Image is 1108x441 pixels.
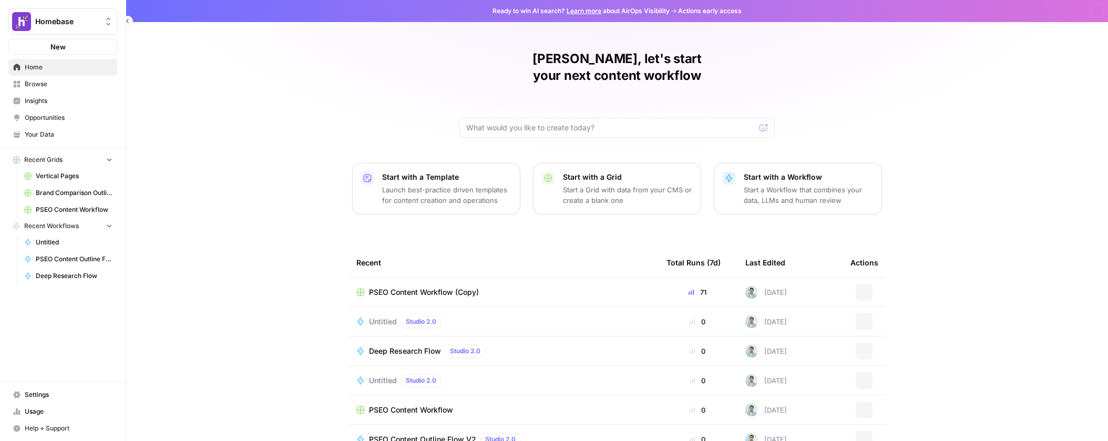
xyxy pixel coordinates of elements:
div: [DATE] [745,374,787,387]
button: Recent Grids [8,152,117,168]
span: Home [25,63,112,72]
img: xjyi7gh9lz0icmjo8v3lxainuvr4 [745,286,758,299]
span: Settings [25,390,112,399]
span: Studio 2.0 [406,376,436,385]
a: Home [8,59,117,76]
div: 0 [666,375,729,386]
div: 0 [666,405,729,415]
a: Browse [8,76,117,93]
div: Total Runs (7d) [666,248,721,277]
span: Opportunities [25,113,112,122]
span: Untitled [369,375,397,386]
img: xjyi7gh9lz0icmjo8v3lxainuvr4 [745,404,758,416]
a: Usage [8,403,117,420]
p: Start with a Template [382,172,511,182]
p: Start with a Grid [563,172,692,182]
a: PSEO Content Workflow (Copy) [356,287,650,298]
a: Deep Research Flow [19,268,117,284]
span: Ready to win AI search? about AirOps Visibility [493,6,670,16]
span: PSEO Content Outline Flow V2 [36,254,112,264]
p: Launch best-practice driven templates for content creation and operations [382,184,511,206]
span: Browse [25,79,112,89]
a: Deep Research FlowStudio 2.0 [356,345,650,357]
a: PSEO Content Workflow [356,405,650,415]
span: Recent Grids [24,155,63,165]
span: PSEO Content Workflow (Copy) [369,287,479,298]
button: Start with a GridStart a Grid with data from your CMS or create a blank one [533,163,701,214]
span: PSEO Content Workflow [369,405,453,415]
p: Start with a Workflow [744,172,873,182]
p: Start a Workflow that combines your data, LLMs and human review [744,184,873,206]
a: Settings [8,386,117,403]
span: Deep Research Flow [369,346,441,356]
span: Actions early access [678,6,742,16]
span: Vertical Pages [36,171,112,181]
button: Recent Workflows [8,218,117,234]
a: Learn more [567,7,601,15]
a: Brand Comparison Outline Generator [19,184,117,201]
div: 0 [666,316,729,327]
span: Your Data [25,130,112,139]
div: Actions [850,248,878,277]
a: Insights [8,93,117,109]
p: Start a Grid with data from your CMS or create a blank one [563,184,692,206]
img: xjyi7gh9lz0icmjo8v3lxainuvr4 [745,345,758,357]
div: [DATE] [745,345,787,357]
div: Last Edited [745,248,785,277]
a: Your Data [8,126,117,143]
div: [DATE] [745,315,787,328]
button: Help + Support [8,420,117,437]
span: Help + Support [25,424,112,433]
span: PSEO Content Workflow [36,205,112,214]
a: Opportunities [8,109,117,126]
button: New [8,39,117,55]
span: Untitled [36,238,112,247]
span: Insights [25,96,112,106]
div: 71 [666,287,729,298]
span: New [50,42,66,52]
span: Homebase [35,16,99,27]
a: Untitled [19,234,117,251]
span: Recent Workflows [24,221,79,231]
span: Studio 2.0 [406,317,436,326]
div: [DATE] [745,286,787,299]
span: Usage [25,407,112,416]
button: Start with a WorkflowStart a Workflow that combines your data, LLMs and human review [714,163,882,214]
span: Deep Research Flow [36,271,112,281]
a: PSEO Content Workflow [19,201,117,218]
input: What would you like to create today? [466,122,755,133]
a: PSEO Content Outline Flow V2 [19,251,117,268]
img: Homebase Logo [12,12,31,31]
h1: [PERSON_NAME], let's start your next content workflow [459,50,775,84]
a: UntitledStudio 2.0 [356,315,650,328]
button: Start with a TemplateLaunch best-practice driven templates for content creation and operations [352,163,520,214]
span: Untitled [369,316,397,327]
img: xjyi7gh9lz0icmjo8v3lxainuvr4 [745,374,758,387]
a: Vertical Pages [19,168,117,184]
img: xjyi7gh9lz0icmjo8v3lxainuvr4 [745,315,758,328]
div: Recent [356,248,650,277]
div: 0 [666,346,729,356]
span: Brand Comparison Outline Generator [36,188,112,198]
a: UntitledStudio 2.0 [356,374,650,387]
button: Workspace: Homebase [8,8,117,35]
div: [DATE] [745,404,787,416]
span: Studio 2.0 [450,346,480,356]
